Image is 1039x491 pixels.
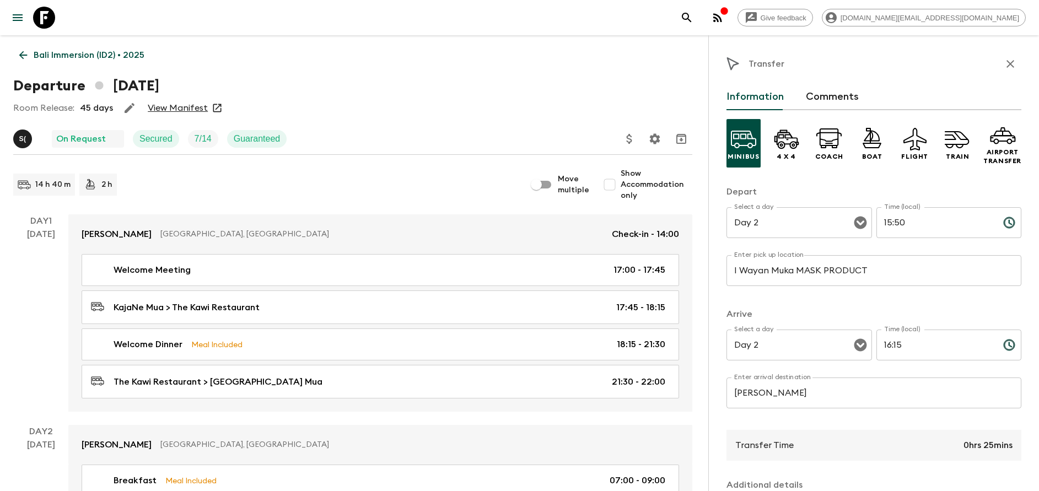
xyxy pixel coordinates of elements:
button: search adventures [676,7,698,29]
a: KajaNe Mua > The Kawi Restaurant17:45 - 18:15 [82,290,679,324]
a: Bali Immersion (ID2) • 2025 [13,44,150,66]
p: Minibus [728,152,759,161]
p: S ( [19,134,26,143]
a: Welcome DinnerMeal Included18:15 - 21:30 [82,328,679,360]
label: Select a day [734,202,773,212]
span: Give feedback [755,14,812,22]
div: [DATE] [27,228,55,412]
p: Flight [901,152,928,161]
p: Day 1 [13,214,68,228]
span: Move multiple [558,174,590,196]
p: KajaNe Mua > The Kawi Restaurant [114,301,260,314]
a: [PERSON_NAME][GEOGRAPHIC_DATA], [GEOGRAPHIC_DATA]Check-in - 14:00 [68,214,692,254]
div: Secured [133,130,179,148]
button: Open [853,337,868,353]
p: Arrive [726,307,1021,321]
p: Meal Included [165,474,217,487]
p: [PERSON_NAME] [82,228,152,241]
p: Transfer [749,57,784,71]
p: 17:45 - 18:15 [616,301,665,314]
button: Open [853,215,868,230]
p: Welcome Dinner [114,338,182,351]
div: [DOMAIN_NAME][EMAIL_ADDRESS][DOMAIN_NAME] [822,9,1026,26]
p: 2 h [101,179,112,190]
a: Welcome Meeting17:00 - 17:45 [82,254,679,286]
p: 0hrs 25mins [963,439,1013,452]
p: Bali Immersion (ID2) • 2025 [34,48,144,62]
p: Room Release: [13,101,74,115]
p: On Request [56,132,106,145]
button: Choose time, selected time is 3:50 PM [998,212,1020,234]
p: 07:00 - 09:00 [610,474,665,487]
button: Archive (Completed, Cancelled or Unsynced Departures only) [670,128,692,150]
button: Comments [806,84,859,110]
label: Time (local) [884,325,920,334]
div: Trip Fill [188,130,218,148]
p: Secured [139,132,173,145]
p: Guaranteed [234,132,281,145]
a: The Kawi Restaurant > [GEOGRAPHIC_DATA] Mua21:30 - 22:00 [82,365,679,398]
button: Information [726,84,784,110]
p: Check-in - 14:00 [612,228,679,241]
p: 14 h 40 m [35,179,71,190]
button: Update Price, Early Bird Discount and Costs [618,128,640,150]
label: Time (local) [884,202,920,212]
p: Transfer Time [735,439,794,452]
label: Enter pick up location [734,250,804,260]
p: 7 / 14 [195,132,212,145]
a: Give feedback [737,9,813,26]
label: Select a day [734,325,773,334]
button: Choose time, selected time is 4:15 PM [998,334,1020,356]
p: Welcome Meeting [114,263,191,277]
button: menu [7,7,29,29]
h1: Departure [DATE] [13,75,159,97]
p: The Kawi Restaurant > [GEOGRAPHIC_DATA] Mua [114,375,322,389]
a: [PERSON_NAME][GEOGRAPHIC_DATA], [GEOGRAPHIC_DATA] [68,425,692,465]
p: Airport Transfer [983,148,1021,165]
span: Shandy (Putu) Sandhi Astra Juniawan [13,133,34,142]
p: 4 x 4 [777,152,796,161]
p: Meal Included [191,338,243,350]
p: 17:00 - 17:45 [613,263,665,277]
p: Depart [726,185,1021,198]
input: hh:mm [876,207,994,238]
p: 21:30 - 22:00 [612,375,665,389]
p: 18:15 - 21:30 [617,338,665,351]
span: Show Accommodation only [621,168,692,201]
a: View Manifest [148,102,208,114]
p: Train [946,152,969,161]
p: Coach [815,152,843,161]
input: hh:mm [876,330,994,360]
label: Enter arrival destination [734,373,811,382]
p: [GEOGRAPHIC_DATA], [GEOGRAPHIC_DATA] [160,229,603,240]
button: S( [13,130,34,148]
p: Breakfast [114,474,157,487]
p: [GEOGRAPHIC_DATA], [GEOGRAPHIC_DATA] [160,439,670,450]
p: Boat [862,152,882,161]
p: Day 2 [13,425,68,438]
p: [PERSON_NAME] [82,438,152,451]
p: 45 days [80,101,113,115]
button: Settings [644,128,666,150]
span: [DOMAIN_NAME][EMAIL_ADDRESS][DOMAIN_NAME] [835,14,1025,22]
